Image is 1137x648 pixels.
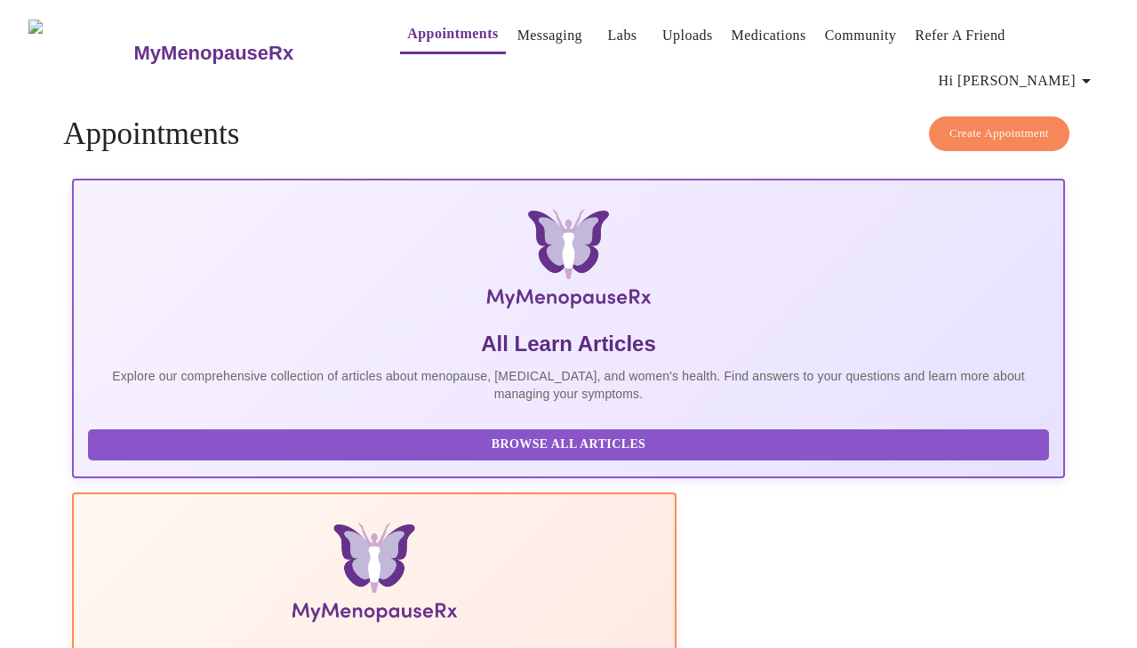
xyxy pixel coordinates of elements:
button: Labs [594,18,651,53]
button: Browse All Articles [88,429,1049,460]
span: Create Appointment [949,124,1049,144]
a: Community [825,23,897,48]
h4: Appointments [63,116,1074,152]
a: Uploads [662,23,713,48]
img: Menopause Manual [179,523,569,629]
p: Explore our comprehensive collection of articles about menopause, [MEDICAL_DATA], and women's hea... [88,367,1049,403]
button: Medications [725,18,813,53]
button: Appointments [400,16,505,54]
img: MyMenopauseRx Logo [28,20,132,86]
button: Messaging [510,18,589,53]
button: Create Appointment [929,116,1069,151]
span: Browse All Articles [106,434,1031,456]
a: Messaging [517,23,582,48]
button: Community [818,18,904,53]
button: Hi [PERSON_NAME] [932,63,1104,99]
a: MyMenopauseRx [132,22,364,84]
h3: MyMenopauseRx [134,42,294,65]
img: MyMenopauseRx Logo [237,209,900,316]
a: Refer a Friend [915,23,1005,48]
h5: All Learn Articles [88,330,1049,358]
a: Browse All Articles [88,436,1053,451]
a: Medications [732,23,806,48]
a: Appointments [407,21,498,46]
button: Refer a Friend [908,18,1013,53]
button: Uploads [655,18,720,53]
span: Hi [PERSON_NAME] [939,68,1097,93]
a: Labs [608,23,637,48]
